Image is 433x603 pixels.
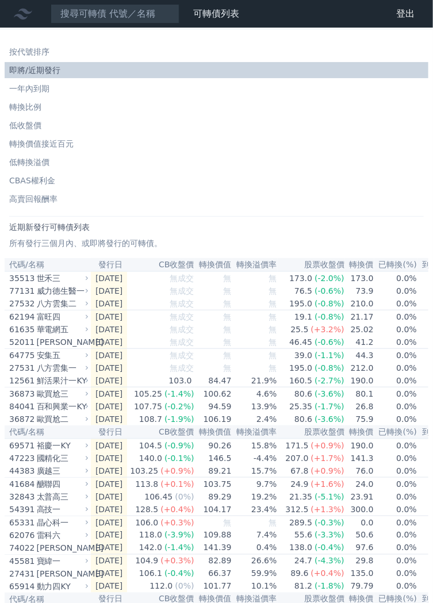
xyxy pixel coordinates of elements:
div: 高技一 [37,504,86,515]
td: 101.77 [195,580,232,593]
td: 0.0% [374,413,417,425]
div: 36872 [9,413,34,425]
div: 動力四KY [37,581,86,592]
div: 195.0 [287,298,315,309]
div: 52011 [9,336,34,348]
td: 0.0% [374,297,417,310]
a: 按代號排序 [5,44,428,60]
td: 15.8% [232,439,278,452]
td: 94.59 [195,400,232,413]
div: 國精化三 [37,452,86,464]
div: 華電網五 [37,324,86,335]
td: 59.9% [232,567,278,580]
td: 44.3 [345,349,374,362]
td: 89.29 [195,490,232,503]
td: [DATE] [91,541,127,555]
li: 一年內到期 [5,83,428,94]
div: 鮮活果汁一KY [37,375,86,386]
div: 24.7 [292,555,315,567]
td: [DATE] [91,478,127,491]
div: 54391 [9,504,34,515]
div: 80.6 [292,388,315,400]
td: 0.0% [374,336,417,349]
td: 23.4% [232,503,278,516]
span: (-3.9%) [164,531,194,540]
th: 發行日 [91,258,127,271]
span: 無 [269,351,277,360]
a: 低轉換溢價 [5,154,428,170]
div: 46.45 [287,336,315,348]
span: (-1.4%) [164,543,194,552]
td: 0.0% [374,439,417,452]
li: 轉換比例 [5,101,428,113]
td: 104.17 [195,503,232,516]
td: 0.0% [374,362,417,374]
span: 無成交 [170,274,194,283]
div: 104.5 [137,440,164,451]
td: 109.88 [195,529,232,541]
div: 81.2 [292,581,315,592]
div: 27431 [9,568,34,579]
div: 289.5 [287,517,315,528]
th: 轉換溢價率 [232,258,278,271]
th: 已轉換(%) [374,258,417,271]
td: [DATE] [91,336,127,349]
div: 寶緯一 [37,555,86,567]
td: 210.0 [345,297,374,310]
span: (-0.9%) [164,441,194,450]
th: CB收盤價 [127,425,194,439]
td: 25.02 [345,323,374,336]
input: 搜尋可轉債 代號／名稱 [51,4,179,24]
td: 0.0% [374,271,417,285]
td: 0.0% [374,490,417,503]
td: 103.75 [195,478,232,491]
div: 118.0 [137,529,164,541]
div: 25.5 [288,324,311,335]
div: 106.0 [133,517,160,528]
span: (-1.1%) [315,351,344,360]
span: 無 [224,286,232,295]
td: [DATE] [91,464,127,478]
span: 無 [224,274,232,283]
td: 106.19 [195,413,232,425]
td: 7.4% [232,529,278,541]
div: 103.25 [128,465,160,477]
div: [PERSON_NAME] [37,542,86,554]
td: 135.0 [345,567,374,580]
td: [DATE] [91,567,127,580]
div: 62076 [9,529,34,541]
div: 21.35 [287,491,315,502]
td: 82.89 [195,555,232,568]
span: 無 [269,286,277,295]
span: (-3.3%) [315,531,344,540]
td: -4.4% [232,452,278,464]
span: 無 [224,337,232,347]
td: 79.79 [345,580,374,593]
div: 173.0 [287,272,315,284]
td: 4.6% [232,387,278,401]
a: 高賣回報酬率 [5,191,428,207]
td: 0.0% [374,349,417,362]
span: (-3.6%) [315,389,344,398]
div: 140.0 [137,452,164,464]
span: (-0.3%) [315,518,344,527]
a: 轉換價值接近百元 [5,136,428,152]
td: 97.6 [345,541,374,555]
td: [DATE] [91,310,127,324]
td: 24.0 [345,478,374,491]
div: 45581 [9,555,34,567]
div: 80.6 [292,413,315,425]
td: 84.47 [195,374,232,387]
span: (+1.3%) [311,505,344,514]
th: 股票收盤價 [278,425,345,439]
span: 無 [224,351,232,360]
div: 89.6 [288,568,311,579]
span: 無 [224,325,232,334]
td: 21.17 [345,310,374,324]
span: (-0.6%) [315,337,344,347]
span: 無 [269,312,277,321]
div: 108.7 [137,413,164,425]
div: 55.6 [292,529,315,541]
td: 0.0 [345,516,374,529]
td: [DATE] [91,413,127,425]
